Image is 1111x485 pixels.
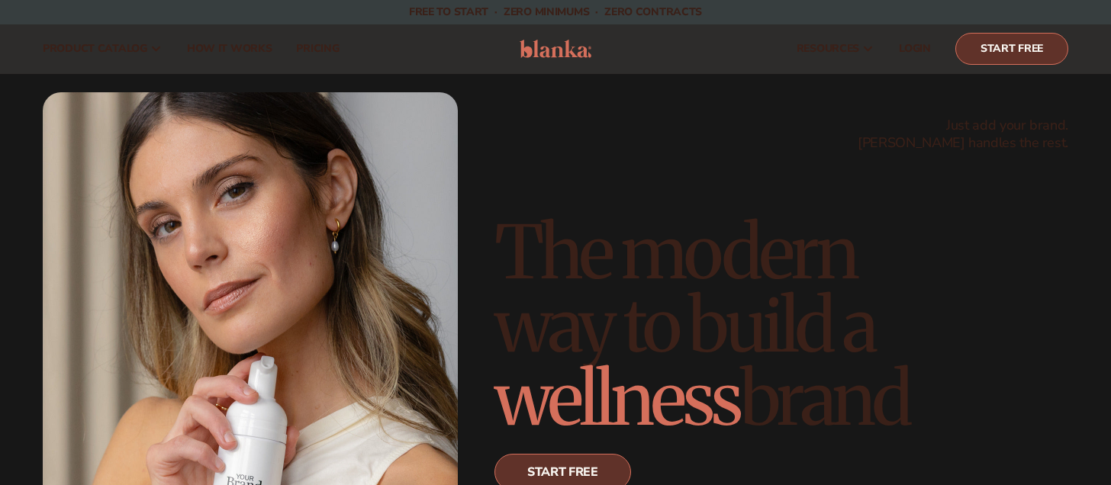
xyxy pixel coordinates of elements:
img: logo [520,40,592,58]
span: pricing [296,43,339,55]
span: wellness [494,353,740,445]
span: LOGIN [899,43,931,55]
a: pricing [284,24,351,73]
span: How It Works [187,43,272,55]
span: Just add your brand. [PERSON_NAME] handles the rest. [858,117,1068,153]
a: resources [784,24,887,73]
span: Free to start · ZERO minimums · ZERO contracts [409,5,702,19]
a: LOGIN [887,24,943,73]
a: Start Free [955,33,1068,65]
a: How It Works [175,24,285,73]
span: product catalog [43,43,147,55]
a: product catalog [31,24,175,73]
h1: The modern way to build a brand [494,216,1068,435]
span: resources [797,43,859,55]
